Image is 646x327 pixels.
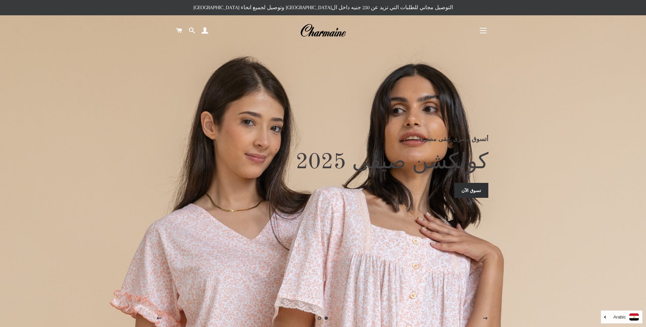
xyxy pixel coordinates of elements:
a: Arabic [604,313,639,321]
img: Charmaine Egypt [300,23,346,38]
button: الصفحه التالية [477,310,494,327]
p: أتسوق مصرى ,تبقى مصرى [158,134,488,144]
a: الصفحه 1current [323,315,330,322]
i: Arabic [613,315,626,319]
button: الصفحه السابقة [150,310,167,327]
h2: كولكشن صيفى 2025 [158,149,488,176]
a: تسوق الآن [454,183,488,198]
a: تحميل الصور 2 [316,315,323,322]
